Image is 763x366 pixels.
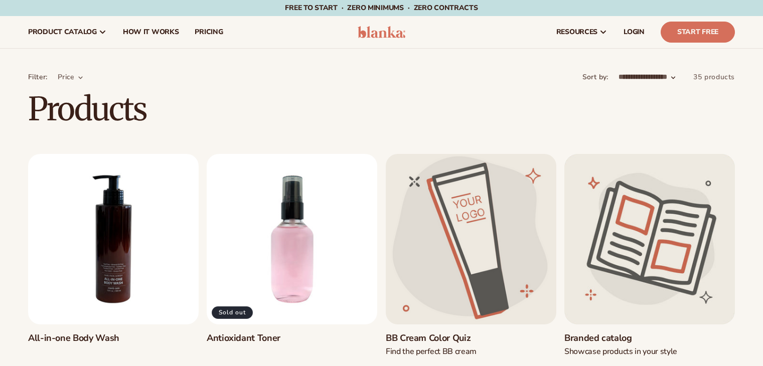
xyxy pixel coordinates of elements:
span: product catalog [28,28,97,36]
a: Branded catalog [564,332,735,344]
a: product catalog [20,16,115,48]
span: 35 products [693,72,735,82]
span: pricing [195,28,223,36]
span: Free to start · ZERO minimums · ZERO contracts [285,3,478,13]
a: LOGIN [616,16,653,48]
span: Price [58,72,75,82]
a: resources [548,16,616,48]
label: Sort by: [582,72,608,82]
a: All-in-one Body Wash [28,332,199,344]
span: resources [556,28,597,36]
img: logo [358,26,405,38]
a: Antioxidant Toner [207,332,377,344]
summary: Price [58,72,84,82]
span: How It Works [123,28,179,36]
p: Filter: [28,72,48,82]
span: LOGIN [624,28,645,36]
a: How It Works [115,16,187,48]
a: Start Free [661,22,735,43]
a: BB Cream Color Quiz [386,332,556,344]
a: pricing [187,16,231,48]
